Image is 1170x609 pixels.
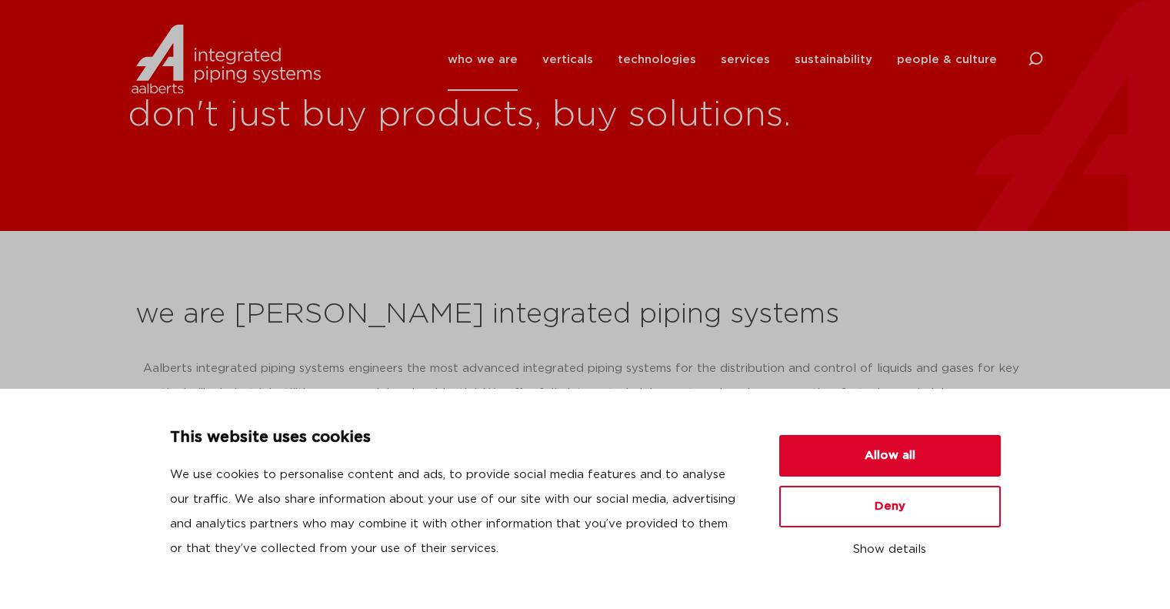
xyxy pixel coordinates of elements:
[779,486,1001,527] button: Deny
[448,28,518,91] a: who we are
[143,356,1028,430] p: Aalberts integrated piping systems engineers the most advanced integrated piping systems for the ...
[542,28,593,91] a: verticals
[170,426,742,450] p: This website uses cookies
[135,296,1035,333] h2: we are [PERSON_NAME] integrated piping systems
[897,28,997,91] a: people & culture
[618,28,696,91] a: technologies
[721,28,770,91] a: services
[170,463,742,561] p: We use cookies to personalise content and ads, to provide social media features and to analyse ou...
[795,28,872,91] a: sustainability
[448,28,997,91] nav: Menu
[779,537,1001,563] button: Show details
[779,435,1001,477] button: Allow all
